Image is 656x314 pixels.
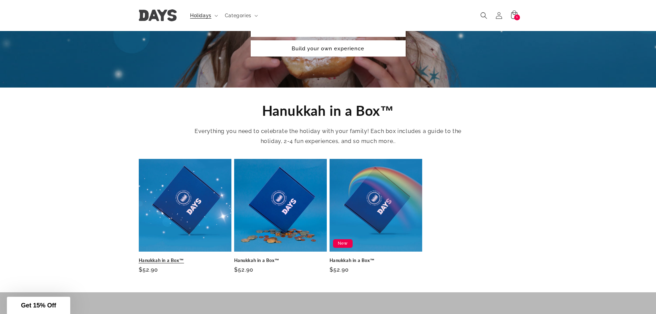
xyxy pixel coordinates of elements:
[139,257,231,263] a: Hanukkah in a Box™
[190,12,211,19] span: Holidays
[186,8,221,23] summary: Holidays
[225,12,251,19] span: Categories
[516,14,518,20] span: 1
[251,40,406,57] a: Build your own experience
[139,159,518,280] ul: Slider
[234,257,327,263] a: Hanukkah in a Box™
[194,126,462,146] p: Everything you need to celebrate the holiday with your family! Each box includes a guide to the h...
[7,297,70,314] div: Get 15% Off
[476,8,491,23] summary: Search
[21,302,56,309] span: Get 15% Off
[221,8,261,23] summary: Categories
[262,102,394,119] span: Hanukkah in a Box™
[139,10,177,22] img: Days United
[330,257,422,263] a: Hanukkah in a Box™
